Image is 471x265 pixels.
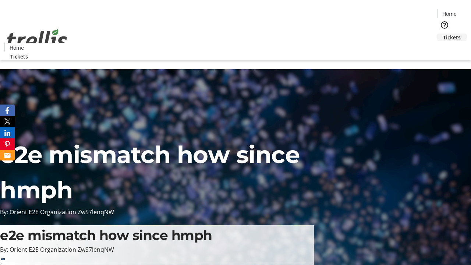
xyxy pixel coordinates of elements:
[437,33,467,41] a: Tickets
[437,18,452,32] button: Help
[10,44,24,52] span: Home
[442,10,457,18] span: Home
[4,21,70,58] img: Orient E2E Organization ZwS7lenqNW's Logo
[5,44,28,52] a: Home
[4,53,34,60] a: Tickets
[437,41,452,56] button: Cart
[443,33,461,41] span: Tickets
[438,10,461,18] a: Home
[10,53,28,60] span: Tickets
